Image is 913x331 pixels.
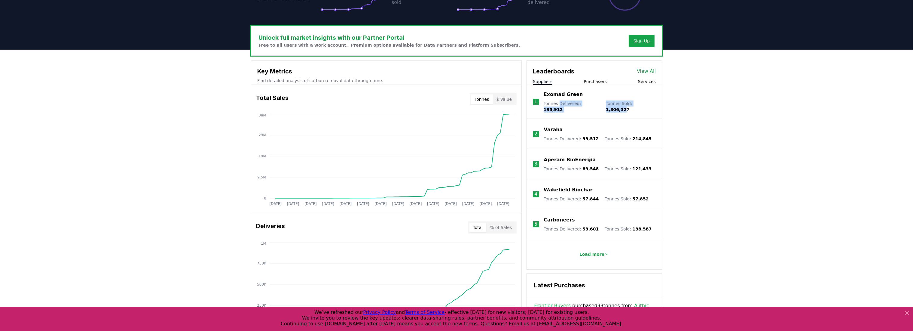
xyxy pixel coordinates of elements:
[606,101,656,113] p: Tonnes Sold :
[534,221,537,228] p: 5
[544,91,583,98] a: Exomad Green
[462,202,475,206] tspan: [DATE]
[264,196,266,200] tspan: 0
[633,136,652,141] span: 214,845
[258,113,266,117] tspan: 38M
[582,196,599,201] span: 57,844
[584,79,607,85] button: Purchasers
[304,202,317,206] tspan: [DATE]
[544,186,592,193] a: Wakefield Biochar
[575,248,614,260] button: Load more
[582,136,599,141] span: 99,512
[533,67,574,76] h3: Leaderboards
[357,202,369,206] tspan: [DATE]
[534,98,537,105] p: 1
[582,227,599,231] span: 53,601
[256,93,289,105] h3: Total Sales
[322,202,334,206] tspan: [DATE]
[544,107,563,112] span: 195,912
[544,226,599,232] p: Tonnes Delivered :
[579,251,605,257] p: Load more
[258,33,520,42] h3: Unlock full market insights with our Partner Portal
[544,136,599,142] p: Tonnes Delivered :
[257,67,515,76] h3: Key Metrics
[375,202,387,206] tspan: [DATE]
[256,221,285,234] h3: Deliveries
[427,202,439,206] tspan: [DATE]
[287,202,299,206] tspan: [DATE]
[633,227,652,231] span: 138,587
[606,107,630,112] span: 1,806,327
[544,126,563,133] a: Varaha
[544,156,596,163] a: Aperam BioEnergia
[493,94,516,104] button: $ Value
[534,190,537,198] p: 4
[634,38,650,44] a: Sign Up
[629,35,655,47] button: Sign Up
[605,196,649,202] p: Tonnes Sold :
[258,42,520,48] p: Free to all users with a work account. Premium options available for Data Partners and Platform S...
[544,196,599,202] p: Tonnes Delivered :
[534,160,537,168] p: 3
[544,166,599,172] p: Tonnes Delivered :
[534,302,649,309] span: purchased 93 tonnes from
[471,94,493,104] button: Tonnes
[582,166,599,171] span: 89,548
[480,202,492,206] tspan: [DATE]
[257,78,515,84] p: Find detailed analysis of carbon removal data through time.
[257,261,267,265] tspan: 750K
[258,175,266,179] tspan: 9.5M
[257,282,267,286] tspan: 500K
[633,166,652,171] span: 121,433
[544,101,600,113] p: Tonnes Delivered :
[261,241,266,246] tspan: 1M
[445,202,457,206] tspan: [DATE]
[534,281,655,290] h3: Latest Purchases
[533,79,552,85] button: Suppliers
[634,302,649,309] a: Alithic
[534,302,571,309] a: Frontier Buyers
[340,202,352,206] tspan: [DATE]
[605,136,652,142] p: Tonnes Sold :
[605,226,652,232] p: Tonnes Sold :
[410,202,422,206] tspan: [DATE]
[544,216,575,224] a: Carboneers
[605,166,652,172] p: Tonnes Sold :
[392,202,405,206] tspan: [DATE]
[633,196,649,201] span: 57,852
[258,133,266,137] tspan: 29M
[486,223,515,232] button: % of Sales
[637,68,656,75] a: View All
[497,202,510,206] tspan: [DATE]
[258,154,266,158] tspan: 19M
[469,223,487,232] button: Total
[257,303,267,308] tspan: 250K
[270,202,282,206] tspan: [DATE]
[534,130,537,138] p: 2
[638,79,656,85] button: Services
